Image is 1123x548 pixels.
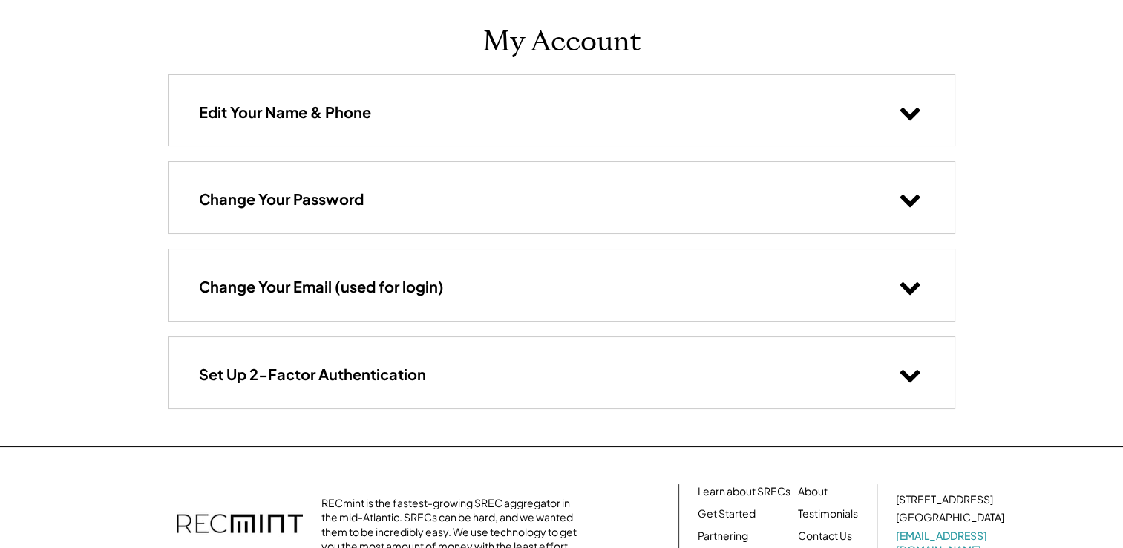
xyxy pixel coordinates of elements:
[698,484,790,499] a: Learn about SRECs
[698,506,756,521] a: Get Started
[698,529,748,544] a: Partnering
[798,484,828,499] a: About
[896,510,1004,525] div: [GEOGRAPHIC_DATA]
[482,25,641,59] h1: My Account
[199,365,426,384] h3: Set Up 2-Factor Authentication
[199,277,444,296] h3: Change Your Email (used for login)
[199,189,364,209] h3: Change Your Password
[896,492,993,507] div: [STREET_ADDRESS]
[798,529,852,544] a: Contact Us
[798,506,858,521] a: Testimonials
[199,102,371,122] h3: Edit Your Name & Phone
